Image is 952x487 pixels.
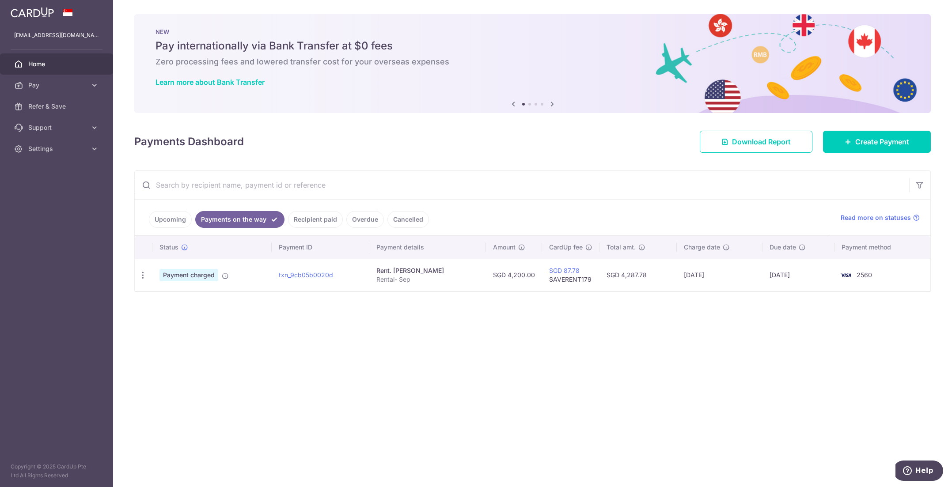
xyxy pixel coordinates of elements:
h4: Payments Dashboard [134,134,244,150]
iframe: Opens a widget where you can find more information [895,461,943,483]
span: Home [28,60,87,68]
span: Payment charged [159,269,218,281]
td: SGD 4,200.00 [486,259,542,291]
td: SGD 4,287.78 [599,259,677,291]
input: Search by recipient name, payment id or reference [135,171,909,199]
td: [DATE] [677,259,762,291]
a: Learn more about Bank Transfer [156,78,265,87]
span: Charge date [684,243,720,252]
span: Support [28,123,87,132]
span: Settings [28,144,87,153]
p: NEW [156,28,910,35]
img: Bank Card [837,270,855,280]
td: SAVERENT179 [542,259,599,291]
h5: Pay internationally via Bank Transfer at $0 fees [156,39,910,53]
p: Rental- Sep [376,275,479,284]
img: Bank transfer banner [134,14,931,113]
a: Download Report [700,131,812,153]
span: Amount [493,243,516,252]
span: 2560 [857,271,872,279]
p: [EMAIL_ADDRESS][DOMAIN_NAME] [14,31,99,40]
th: Payment details [369,236,486,259]
a: Overdue [346,211,384,228]
a: Read more on statuses [841,213,920,222]
a: Recipient paid [288,211,343,228]
th: Payment ID [272,236,369,259]
a: txn_9cb05b0020d [279,271,333,279]
a: Cancelled [387,211,429,228]
a: Create Payment [823,131,931,153]
span: Pay [28,81,87,90]
a: Upcoming [149,211,192,228]
td: [DATE] [762,259,834,291]
img: CardUp [11,7,54,18]
a: SGD 87.78 [549,267,580,274]
th: Payment method [834,236,930,259]
span: Create Payment [855,136,909,147]
span: Download Report [732,136,791,147]
span: Status [159,243,178,252]
div: Rent. [PERSON_NAME] [376,266,479,275]
a: Payments on the way [195,211,284,228]
span: Total amt. [607,243,636,252]
span: Read more on statuses [841,213,911,222]
h6: Zero processing fees and lowered transfer cost for your overseas expenses [156,57,910,67]
span: CardUp fee [549,243,583,252]
span: Due date [770,243,796,252]
span: Refer & Save [28,102,87,111]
